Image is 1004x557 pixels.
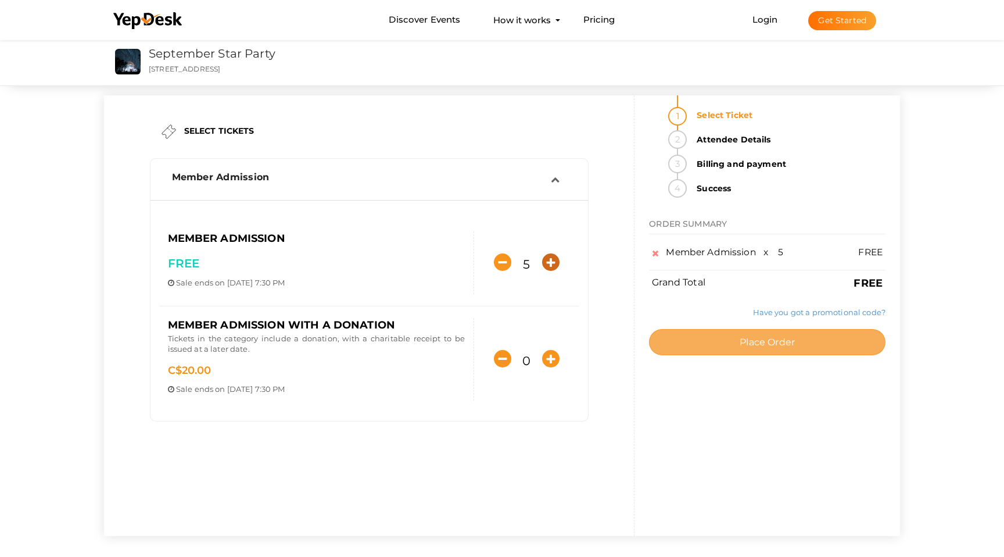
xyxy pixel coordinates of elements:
span: Member Admission with a Donation [168,319,395,331]
button: How it works [490,9,554,31]
strong: Success [690,179,885,198]
p: [STREET_ADDRESS] [149,64,651,74]
p: ends on [DATE] 7:30 PM [168,384,465,395]
label: Grand Total [652,276,705,290]
strong: Billing and payment [690,155,885,173]
span: Member Admission [172,172,270,183]
p: FREE [168,255,465,272]
span: Member Admission [666,247,755,258]
span: 20.00 [168,364,211,377]
span: ORDER SUMMARY [649,219,727,229]
button: Place Order [649,329,885,355]
b: FREE [854,277,883,290]
label: SELECT TICKETS [184,125,254,137]
span: Sale [176,384,193,394]
p: ends on [DATE] 7:30 PM [168,277,465,288]
a: Member Admission [156,178,582,190]
img: 7MAUYWPU_small.jpeg [115,49,141,74]
p: Tickets in the category include a donation, with a charitable receipt to be issued at a later date. [168,333,465,358]
strong: Select Ticket [690,106,885,124]
img: ticket.png [162,124,176,139]
span: C$ [168,364,182,377]
strong: Attendee Details [690,130,885,149]
span: Member Admission [168,232,285,245]
span: FREE [858,247,883,258]
span: Place Order [740,337,795,348]
a: Pricing [583,9,615,31]
a: Discover Events [389,9,460,31]
span: Sale [176,278,193,287]
a: September Star Party [149,47,275,60]
a: Login [752,14,778,25]
span: x 5 [763,247,783,258]
a: Have you got a promotional code? [753,308,885,317]
button: Get Started [808,11,876,30]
